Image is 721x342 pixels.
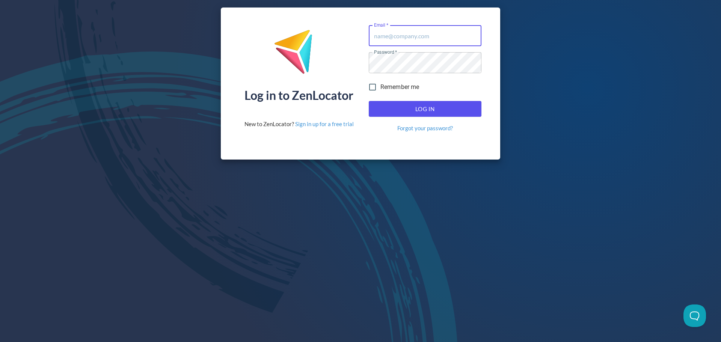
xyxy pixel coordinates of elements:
iframe: Toggle Customer Support [683,304,706,327]
img: ZenLocator [274,29,324,80]
input: name@company.com [369,25,481,46]
a: Sign in up for a free trial [295,121,354,127]
button: Log In [369,101,481,117]
div: New to ZenLocator? [244,120,354,128]
a: Forgot your password? [397,124,453,132]
span: Log In [377,104,473,114]
div: Log in to ZenLocator [244,89,353,101]
span: Remember me [380,83,419,92]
